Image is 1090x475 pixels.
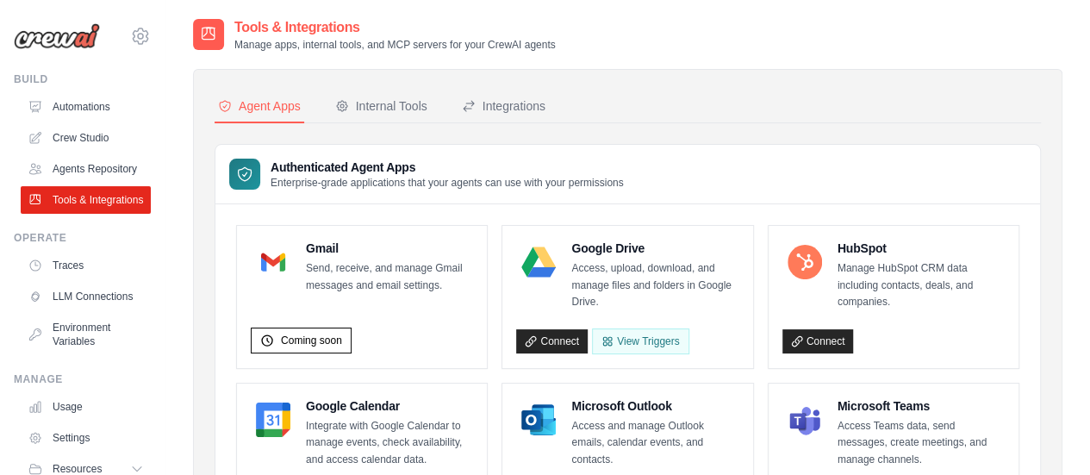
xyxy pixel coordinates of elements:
h4: Microsoft Outlook [571,397,738,415]
a: Connect [782,329,854,353]
img: Google Calendar Logo [256,403,290,437]
a: Crew Studio [21,124,151,152]
p: Manage HubSpot CRM data including contacts, deals, and companies. [838,260,1005,311]
p: Manage apps, internal tools, and MCP servers for your CrewAI agents [234,38,556,52]
h4: Microsoft Teams [838,397,1005,415]
a: Traces [21,252,151,279]
img: HubSpot Logo [788,245,822,279]
button: Internal Tools [332,91,431,123]
div: Operate [14,231,151,245]
img: Gmail Logo [256,245,290,279]
a: Tools & Integrations [21,186,151,214]
button: Agent Apps [215,91,304,123]
h2: Tools & Integrations [234,17,556,38]
div: Internal Tools [335,97,427,115]
img: Google Drive Logo [521,245,556,279]
p: Integrate with Google Calendar to manage events, check availability, and access calendar data. [306,418,473,469]
span: Coming soon [281,334,342,347]
div: Integrations [462,97,545,115]
h4: Gmail [306,240,473,257]
a: Automations [21,93,151,121]
img: Microsoft Outlook Logo [521,403,556,437]
a: Agents Repository [21,155,151,183]
img: Logo [14,23,100,49]
img: Microsoft Teams Logo [788,403,822,437]
h4: HubSpot [838,240,1005,257]
p: Send, receive, and manage Gmail messages and email settings. [306,260,473,294]
a: Settings [21,424,151,452]
h4: Google Drive [571,240,738,257]
a: Usage [21,393,151,421]
a: Environment Variables [21,314,151,355]
div: Build [14,72,151,86]
a: LLM Connections [21,283,151,310]
p: Access, upload, download, and manage files and folders in Google Drive. [571,260,738,311]
h3: Authenticated Agent Apps [271,159,624,176]
p: Access and manage Outlook emails, calendar events, and contacts. [571,418,738,469]
h4: Google Calendar [306,397,473,415]
: View Triggers [592,328,688,354]
p: Access Teams data, send messages, create meetings, and manage channels. [838,418,1005,469]
button: Integrations [458,91,549,123]
a: Connect [516,329,588,353]
p: Enterprise-grade applications that your agents can use with your permissions [271,176,624,190]
div: Manage [14,372,151,386]
div: Agent Apps [218,97,301,115]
